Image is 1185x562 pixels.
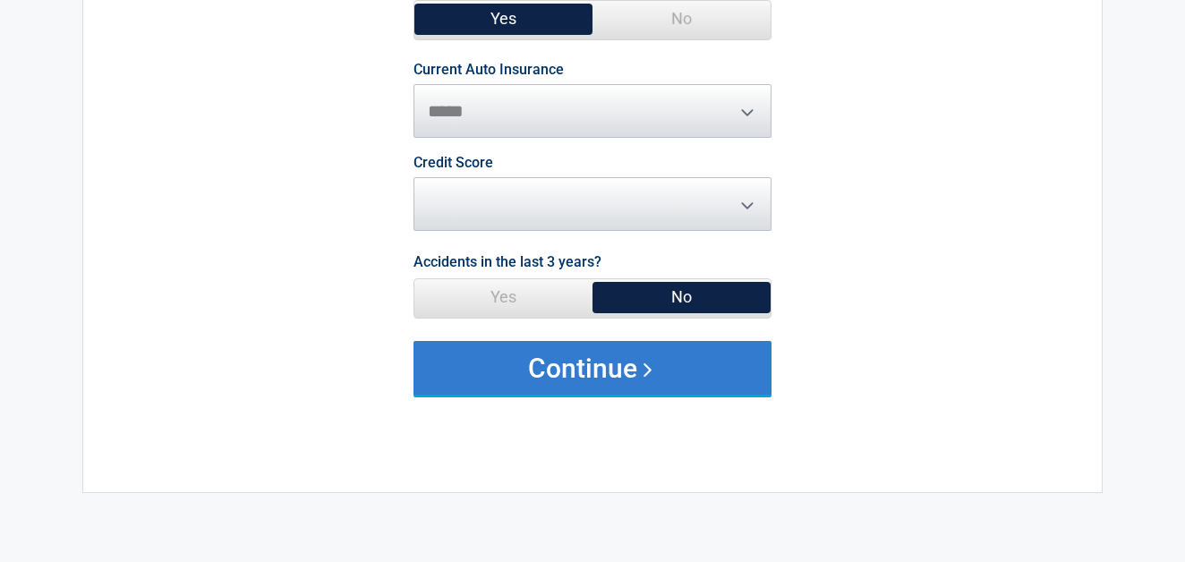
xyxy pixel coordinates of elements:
[413,341,772,395] button: Continue
[414,1,592,37] span: Yes
[592,1,771,37] span: No
[413,63,564,77] label: Current Auto Insurance
[413,250,601,274] label: Accidents in the last 3 years?
[413,156,493,170] label: Credit Score
[414,279,592,315] span: Yes
[592,279,771,315] span: No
